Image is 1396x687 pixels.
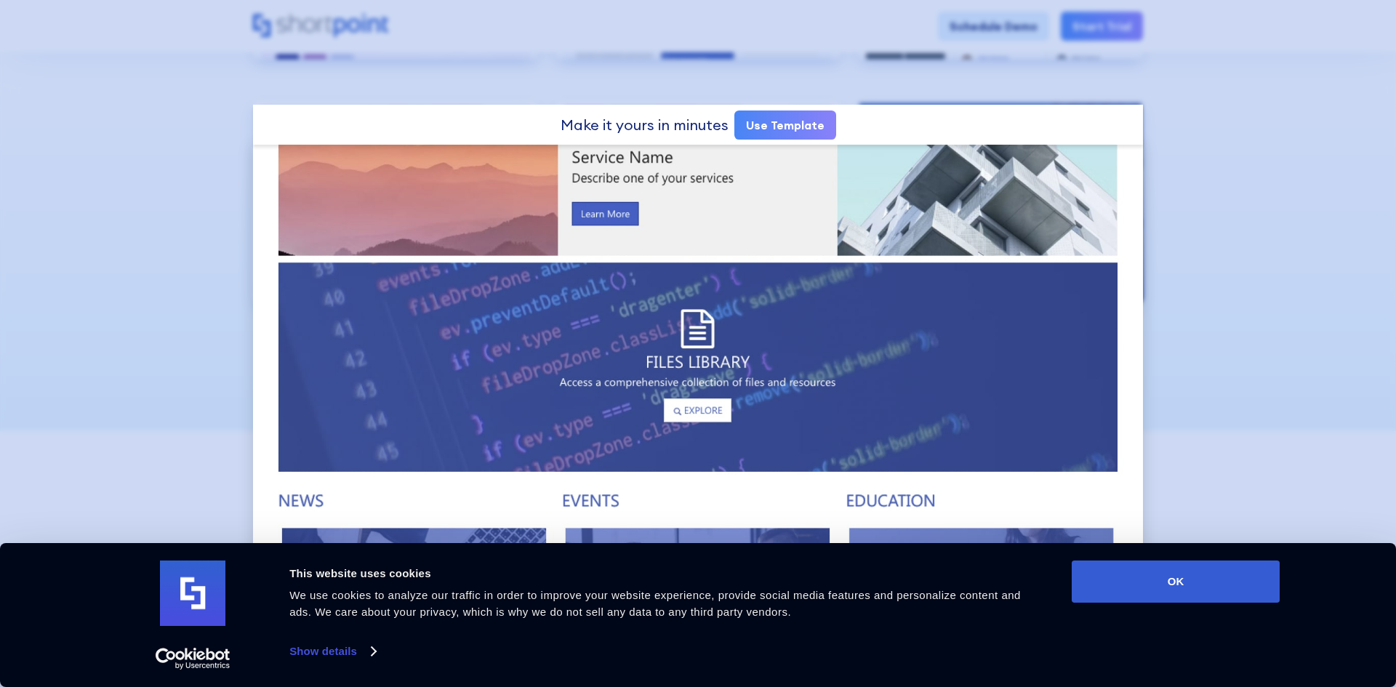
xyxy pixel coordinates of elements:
[129,648,257,670] a: Usercentrics Cookiebot - opens in a new window
[734,111,836,140] a: Use Template
[160,561,225,626] img: logo
[289,565,1039,582] div: This website uses cookies
[289,589,1021,618] span: We use cookies to analyze our traffic in order to improve your website experience, provide social...
[1072,561,1280,603] button: OK
[289,640,375,662] a: Show details
[561,118,729,132] div: Make it yours in minutes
